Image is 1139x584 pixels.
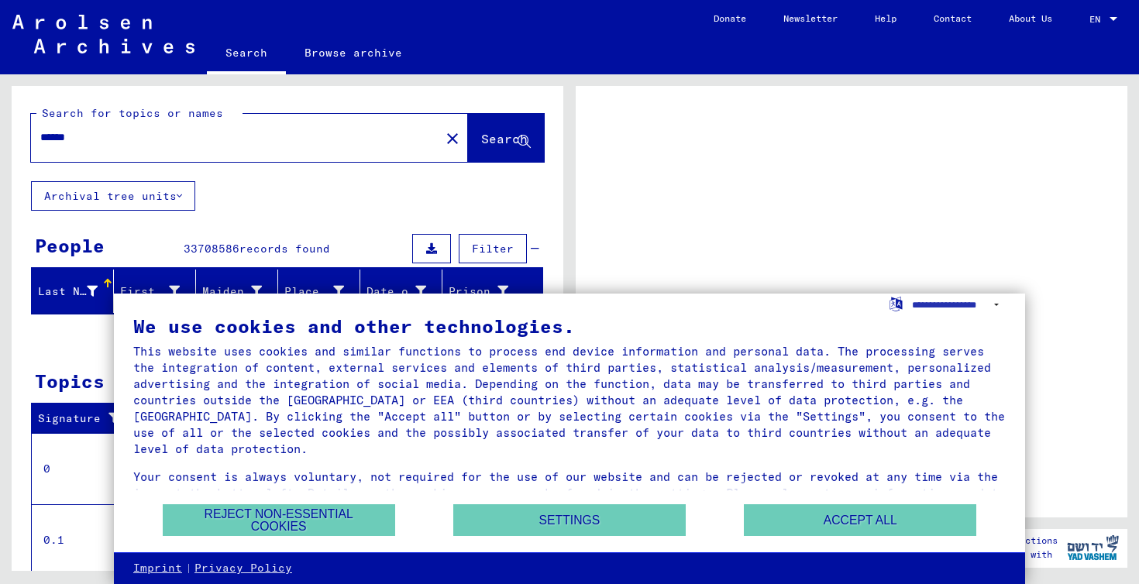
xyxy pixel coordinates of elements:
[32,504,139,575] td: 0.1
[120,283,180,300] div: First Name
[133,343,1006,457] div: This website uses cookies and similar functions to process end device information and personal da...
[184,242,239,256] span: 33708586
[133,469,1006,517] div: Your consent is always voluntary, not required for the use of our website and can be rejected or ...
[38,407,142,431] div: Signature
[202,283,262,300] div: Maiden Name
[114,270,196,313] mat-header-cell: First Name
[12,15,194,53] img: Arolsen_neg.svg
[481,131,528,146] span: Search
[31,181,195,211] button: Archival tree units
[38,411,126,427] div: Signature
[472,242,514,256] span: Filter
[443,129,462,148] mat-icon: close
[360,270,442,313] mat-header-cell: Date of Birth
[468,114,544,162] button: Search
[133,317,1006,335] div: We use cookies and other technologies.
[38,279,117,304] div: Last Name
[32,433,139,504] td: 0
[453,504,686,536] button: Settings
[163,504,395,536] button: Reject non-essential cookies
[120,279,199,304] div: First Name
[278,270,360,313] mat-header-cell: Place of Birth
[196,270,278,313] mat-header-cell: Maiden Name
[744,504,976,536] button: Accept all
[1089,14,1106,25] span: EN
[32,270,114,313] mat-header-cell: Last Name
[239,242,330,256] span: records found
[194,561,292,576] a: Privacy Policy
[42,106,223,120] mat-label: Search for topics or names
[437,122,468,153] button: Clear
[442,270,542,313] mat-header-cell: Prisoner #
[207,34,286,74] a: Search
[366,279,446,304] div: Date of Birth
[284,279,363,304] div: Place of Birth
[133,561,182,576] a: Imprint
[35,232,105,259] div: People
[35,367,105,395] div: Topics
[284,283,344,300] div: Place of Birth
[38,283,98,300] div: Last Name
[449,283,508,300] div: Prisoner #
[1064,528,1122,567] img: yv_logo.png
[286,34,421,71] a: Browse archive
[459,234,527,263] button: Filter
[449,279,528,304] div: Prisoner #
[202,279,281,304] div: Maiden Name
[366,283,426,300] div: Date of Birth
